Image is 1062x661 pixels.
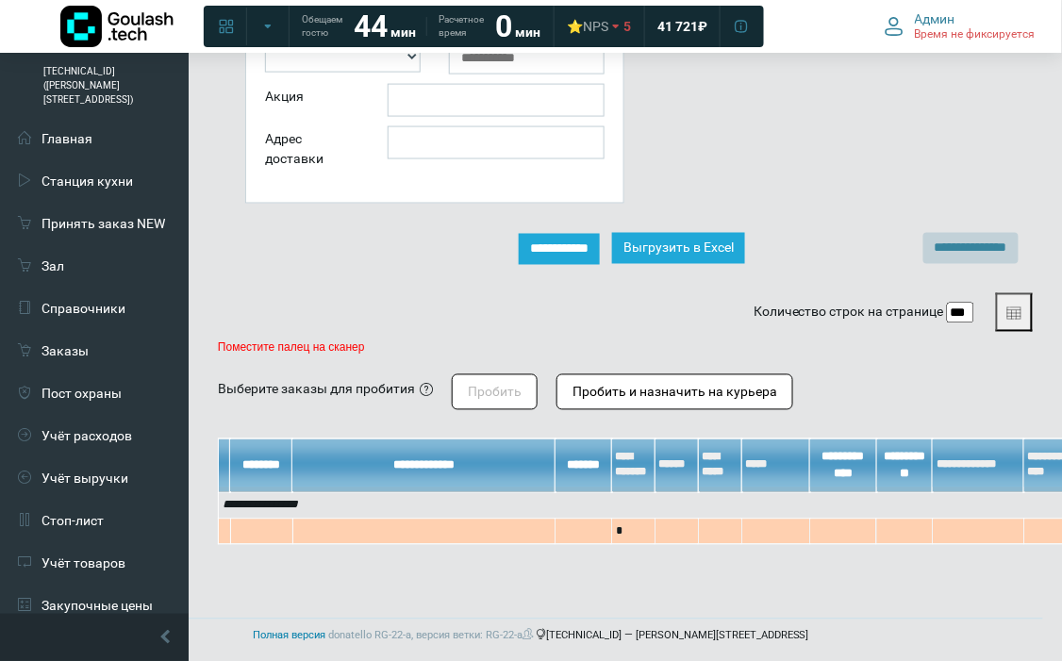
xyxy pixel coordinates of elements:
a: ⭐NPS 5 [556,9,642,43]
button: Админ Время не фиксируется [873,7,1047,46]
a: Обещаем гостю 44 мин Расчетное время 0 мин [290,9,552,43]
a: Полная версия [253,630,325,642]
span: Время не фиксируется [915,27,1036,42]
button: Пробить и назначить на курьера [556,374,793,410]
span: ₽ [698,18,707,35]
span: мин [515,25,540,40]
div: Адрес доставки [251,126,373,175]
strong: 44 [354,8,388,44]
button: Пробить [452,374,538,410]
div: ⭐ [567,18,608,35]
strong: 0 [495,8,512,44]
p: Поместите палец на сканер [218,341,1033,355]
span: 5 [623,18,631,35]
span: Обещаем гостю [302,13,342,40]
footer: [TECHNICAL_ID] — [PERSON_NAME][STREET_ADDRESS] [19,619,1043,654]
span: NPS [583,19,608,34]
span: donatello RG-22-a, версия ветки: RG-22-a [328,630,536,642]
img: Логотип компании Goulash.tech [60,6,174,47]
div: Акция [251,84,373,117]
label: Количество строк на странице [754,303,944,322]
button: Выгрузить в Excel [612,233,745,264]
div: Выберите заказы для пробития [218,380,415,400]
a: 41 721 ₽ [646,9,719,43]
span: Админ [915,10,955,27]
span: 41 721 [657,18,698,35]
span: Расчетное время [439,13,484,40]
span: мин [390,25,416,40]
